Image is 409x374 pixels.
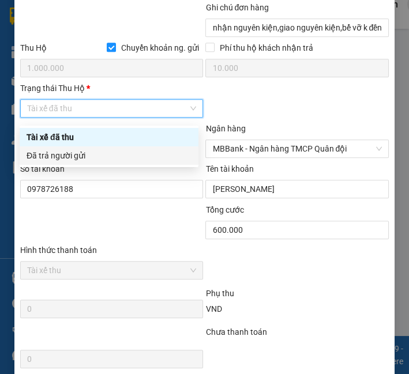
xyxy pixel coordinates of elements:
span: MBBank - Ngân hàng TMCP Quân đội [212,140,382,157]
span: Phí thu hộ khách nhận trả [215,41,317,54]
label: Số tài khoản [20,164,65,173]
input: Tên tài khoản [205,180,389,198]
div: Tài xế đã thu [20,128,198,146]
label: Tên tài khoản [205,164,253,173]
label: Hình thức thanh toán [20,245,97,255]
div: Trạng thái Thu Hộ [20,82,204,95]
span: Tài xế thu [27,262,197,279]
label: Ngân hàng [205,124,245,133]
div: Đã trả người gửi [27,149,192,162]
div: Tài xế đã thu [27,131,192,143]
span: VND [205,304,222,313]
div: Đã trả người gửi [20,146,198,165]
input: Ghi chú đơn hàng [205,18,389,37]
span: Tổng cước [205,205,243,214]
input: Số tài khoản [20,180,204,198]
div: Chưa thanh toán [204,326,390,338]
div: Phụ thu [204,287,390,300]
span: Thu Hộ [20,43,47,52]
span: Tài xế đã thu [27,100,197,117]
label: Ghi chú đơn hàng [205,3,269,12]
span: Chuyển khoản ng. gửi [116,41,203,54]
